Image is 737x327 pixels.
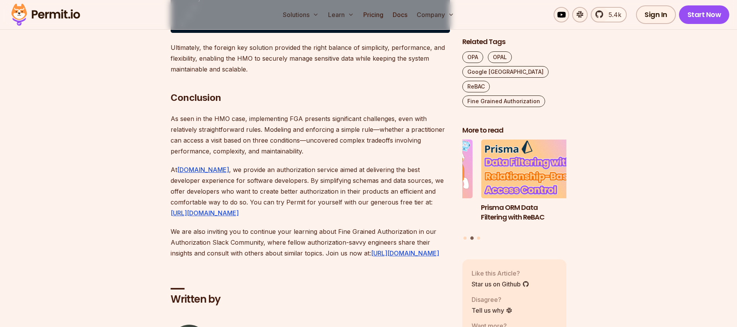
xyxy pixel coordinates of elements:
h2: Related Tags [462,37,567,47]
li: 1 of 3 [368,140,473,232]
a: Prisma ORM Data Filtering with ReBACPrisma ORM Data Filtering with ReBAC [481,140,585,232]
a: 5.4k [591,7,627,22]
p: Ultimately, the foreign key solution provided the right balance of simplicity, performance, and f... [171,42,450,75]
a: OPAL [488,51,512,63]
span: 5.4k [604,10,621,19]
a: Google [GEOGRAPHIC_DATA] [462,66,549,78]
p: Disagree? [472,295,513,304]
button: Learn [325,7,357,22]
h2: More to read [462,126,567,135]
strong: Conclusion [171,92,221,103]
h2: Written by [171,293,450,307]
a: Docs [390,7,410,22]
h3: Why JWTs Can’t Handle AI Agent Access [368,203,473,222]
a: Pricing [360,7,386,22]
a: Sign In [636,5,676,24]
h3: Prisma ORM Data Filtering with ReBAC [481,203,585,222]
p: We are also inviting you to continue your learning about Fine Grained Authorization in our Author... [171,226,450,259]
div: Posts [462,140,567,241]
a: [DOMAIN_NAME] [177,166,229,174]
img: Permit logo [8,2,84,28]
a: Tell us why [472,306,513,315]
a: Start Now [679,5,730,24]
button: Go to slide 2 [470,237,474,240]
a: Fine Grained Authorization [462,95,545,107]
button: Solutions [280,7,322,22]
button: Company [414,7,457,22]
a: OPA [462,51,483,63]
button: Go to slide 3 [477,237,480,240]
p: At , we provide an authorization service aimed at delivering the best developer experience for so... [171,164,450,218]
a: ReBAC [462,81,490,92]
img: Prisma ORM Data Filtering with ReBAC [481,140,585,199]
a: [URL][DOMAIN_NAME] [371,249,439,257]
button: Go to slide 1 [463,237,467,240]
li: 2 of 3 [481,140,585,232]
p: As seen in the HMO case, implementing FGA presents significant challenges, even with relatively s... [171,113,450,157]
p: Like this Article? [472,269,529,278]
a: [URL][DOMAIN_NAME] [171,209,239,217]
a: Star us on Github [472,279,529,289]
